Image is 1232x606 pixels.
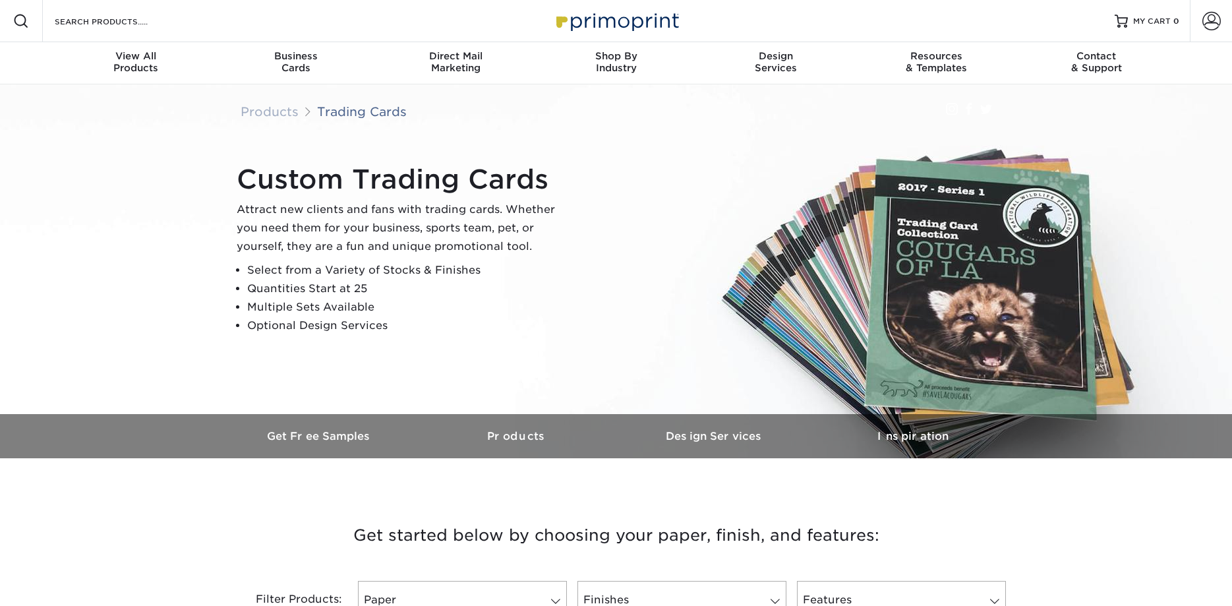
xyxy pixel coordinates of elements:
[814,414,1012,458] a: Inspiration
[221,430,419,442] h3: Get Free Samples
[56,50,216,62] span: View All
[1016,42,1177,84] a: Contact& Support
[1016,50,1177,62] span: Contact
[241,104,299,119] a: Products
[536,50,696,62] span: Shop By
[56,42,216,84] a: View AllProducts
[616,430,814,442] h3: Design Services
[814,430,1012,442] h3: Inspiration
[376,50,536,74] div: Marketing
[376,50,536,62] span: Direct Mail
[53,13,182,29] input: SEARCH PRODUCTS.....
[616,414,814,458] a: Design Services
[247,261,566,280] li: Select from a Variety of Stocks & Finishes
[247,298,566,317] li: Multiple Sets Available
[856,42,1016,84] a: Resources& Templates
[317,104,407,119] a: Trading Cards
[247,280,566,298] li: Quantities Start at 25
[1016,50,1177,74] div: & Support
[1173,16,1179,26] span: 0
[221,414,419,458] a: Get Free Samples
[247,317,566,335] li: Optional Design Services
[419,414,616,458] a: Products
[237,200,566,256] p: Attract new clients and fans with trading cards. Whether you need them for your business, sports ...
[56,50,216,74] div: Products
[856,50,1016,74] div: & Templates
[856,50,1016,62] span: Resources
[376,42,536,84] a: Direct MailMarketing
[231,506,1002,565] h3: Get started below by choosing your paper, finish, and features:
[696,50,856,62] span: Design
[536,42,696,84] a: Shop ByIndustry
[1133,16,1171,27] span: MY CART
[696,42,856,84] a: DesignServices
[696,50,856,74] div: Services
[237,164,566,195] h1: Custom Trading Cards
[216,50,376,74] div: Cards
[216,42,376,84] a: BusinessCards
[216,50,376,62] span: Business
[419,430,616,442] h3: Products
[550,7,682,35] img: Primoprint
[536,50,696,74] div: Industry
